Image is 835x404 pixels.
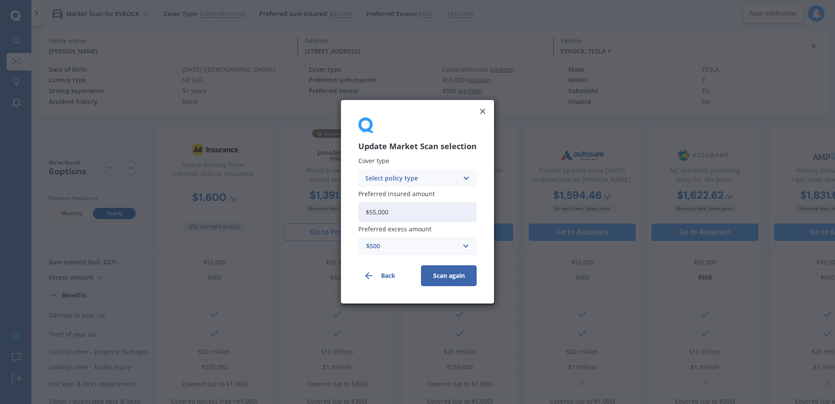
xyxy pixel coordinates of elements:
[358,157,389,165] span: Cover type
[358,142,477,152] h3: Update Market Scan selection
[358,266,414,287] button: Back
[358,202,477,222] input: Enter amount
[358,225,431,234] span: Preferred excess amount
[421,266,477,287] button: Scan again
[366,242,458,251] div: $500
[358,190,435,198] span: Preferred insured amount
[365,174,458,183] div: Select policy type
